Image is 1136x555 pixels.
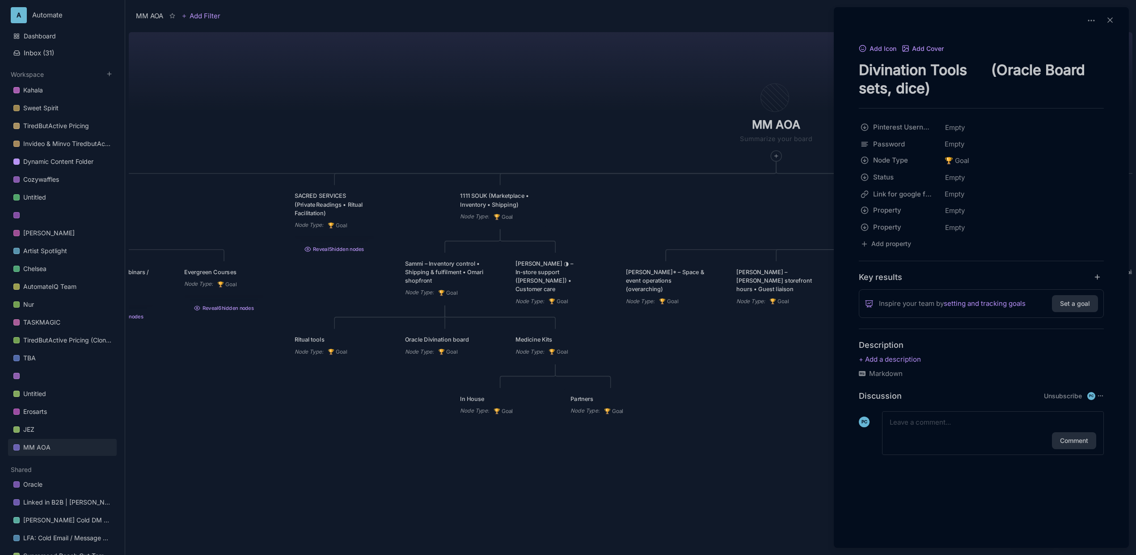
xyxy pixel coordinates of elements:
[859,136,1104,152] div: PasswordEmpty
[945,172,965,184] span: Empty
[873,172,932,183] span: Status
[902,45,944,53] button: Add Cover
[942,136,1104,152] div: Empty
[859,368,1104,379] div: Markdown
[856,186,942,202] button: Link for google form
[873,222,932,233] span: Property
[859,417,870,427] div: PC
[945,222,965,234] span: Empty
[942,186,1104,202] div: Empty
[859,340,1104,350] h4: Description
[873,139,932,150] span: Password
[1044,392,1082,400] button: Unsubscribe
[944,298,1026,309] a: setting and tracking goals
[945,205,965,217] span: Empty
[1094,273,1104,281] button: add key result
[1052,295,1098,312] button: Set a goal
[859,169,1104,186] div: StatusEmpty
[859,219,1104,236] div: PropertyEmpty
[856,202,942,218] button: Property
[859,238,913,250] button: Add property
[856,169,942,185] button: Status
[945,155,969,166] span: Goal
[873,155,932,166] span: Node Type
[873,205,932,216] span: Property
[859,45,896,53] button: Add Icon
[945,156,955,165] i: 🏆
[879,298,1026,309] span: Inspire your team by
[859,272,902,282] h4: Key results
[856,152,942,168] button: Node Type
[1052,432,1096,449] button: Comment
[859,391,902,401] h4: Discussion
[945,122,965,134] span: Empty
[873,122,932,133] span: Pinterest Username
[859,202,1104,219] div: PropertyEmpty
[1087,392,1095,400] div: PC
[859,152,1104,169] div: Node Type🏆Goal
[859,119,1104,136] div: Pinterest UsernameEmpty
[859,186,1104,202] div: Link for google formEmpty
[859,61,1104,97] textarea: node title
[856,136,942,152] button: Password
[873,189,932,200] span: Link for google form
[856,119,942,135] button: Pinterest Username
[856,219,942,235] button: Property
